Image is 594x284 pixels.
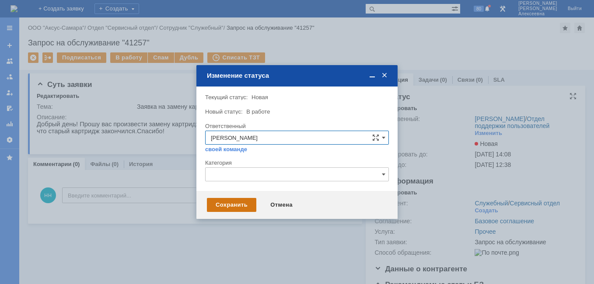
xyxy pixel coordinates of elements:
label: Текущий статус: [205,94,248,100]
span: Новая [252,94,268,100]
span: Свернуть (Ctrl + M) [368,72,377,80]
a: своей команде [205,146,247,153]
div: Ответственный [205,123,387,129]
span: Закрыть [380,72,389,80]
span: Сложная форма [372,134,379,141]
div: Категория [205,160,387,166]
span: В работе [246,108,270,115]
div: Изменение статуса [207,72,389,80]
label: Новый статус: [205,108,243,115]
